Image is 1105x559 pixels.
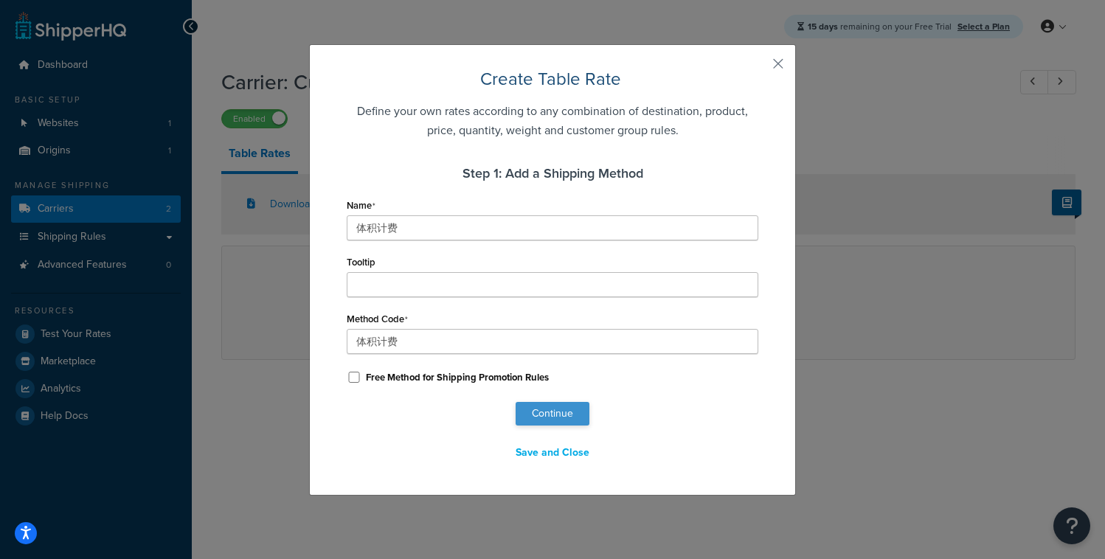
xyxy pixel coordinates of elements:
h5: Define your own rates according to any combination of destination, product, price, quantity, weig... [347,102,758,140]
label: Free Method for Shipping Promotion Rules [366,371,549,384]
button: Save and Close [506,440,599,465]
label: Method Code [347,313,408,325]
h2: Create Table Rate [347,67,758,91]
label: Tooltip [347,257,375,268]
button: Continue [516,402,589,426]
label: Name [347,200,375,212]
h4: Step 1: Add a Shipping Method [347,164,758,184]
